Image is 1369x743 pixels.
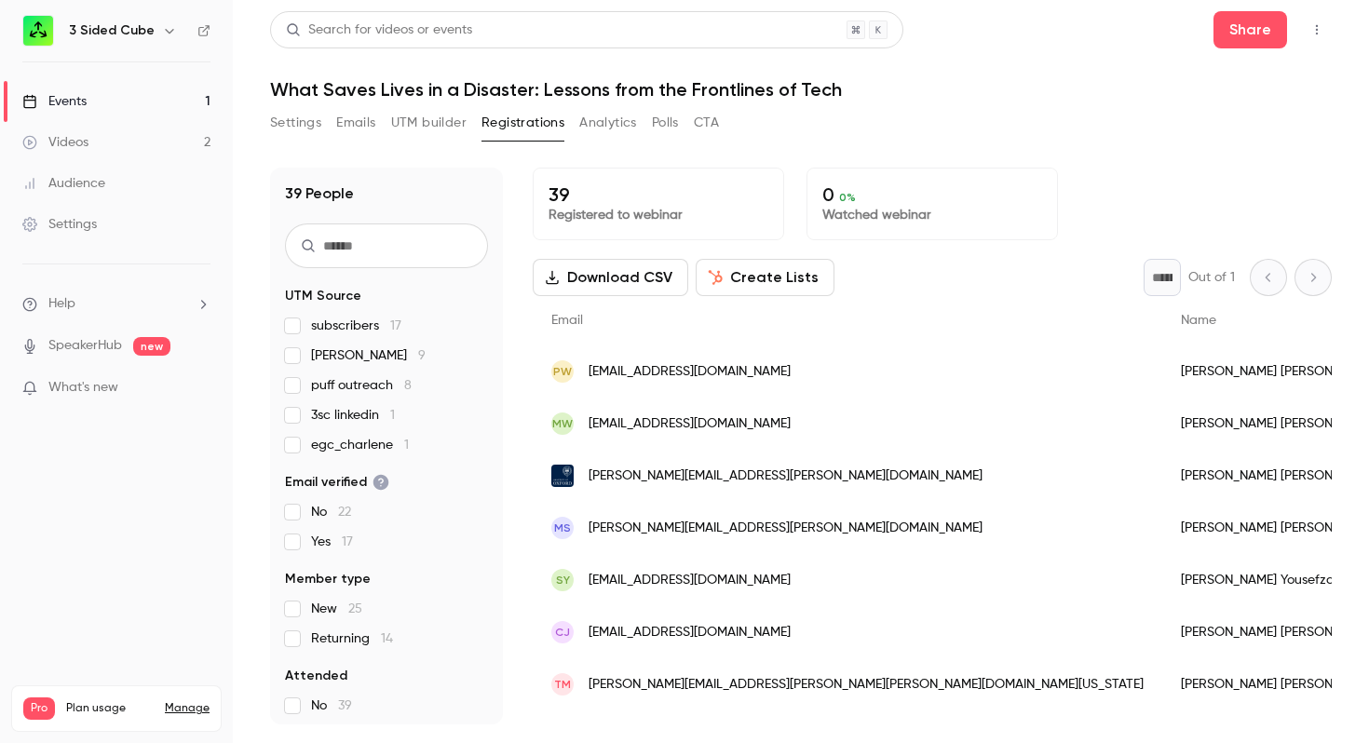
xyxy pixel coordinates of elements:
p: 39 [549,183,768,206]
span: 8 [404,379,412,392]
span: [PERSON_NAME][EMAIL_ADDRESS][PERSON_NAME][PERSON_NAME][DOMAIN_NAME][US_STATE] [589,675,1144,695]
span: SY [556,572,570,588]
span: Pro [23,697,55,720]
li: help-dropdown-opener [22,294,210,314]
span: puff outreach [311,376,412,395]
button: Settings [270,108,321,138]
p: Out of 1 [1188,268,1235,287]
span: MW [552,415,573,432]
span: 1 [404,439,409,452]
span: Member type [285,570,371,588]
p: Registered to webinar [549,206,768,224]
span: Name [1181,314,1216,327]
span: [EMAIL_ADDRESS][DOMAIN_NAME] [589,571,791,590]
span: 17 [342,535,353,548]
span: [EMAIL_ADDRESS][DOMAIN_NAME] [589,623,791,642]
span: No [311,503,351,521]
a: Manage [165,701,210,716]
button: Analytics [579,108,637,138]
span: 22 [338,506,351,519]
span: [PERSON_NAME][EMAIL_ADDRESS][PERSON_NAME][DOMAIN_NAME] [589,519,983,538]
span: 14 [381,632,393,645]
span: Attended [285,667,347,685]
span: Help [48,294,75,314]
span: TM [554,676,571,693]
span: 17 [390,319,401,332]
button: Download CSV [533,259,688,296]
p: Watched webinar [822,206,1042,224]
div: Settings [22,215,97,234]
span: 25 [348,602,362,615]
iframe: Noticeable Trigger [188,380,210,397]
span: 3sc linkedin [311,406,395,425]
span: 39 [338,699,352,712]
h1: 39 People [285,182,354,205]
span: Returning [311,629,393,648]
span: Email verified [285,473,389,492]
h1: What Saves Lives in a Disaster: Lessons from the Frontlines of Tech [270,78,1332,101]
span: egc_charlene [311,436,409,454]
span: 1 [390,409,395,422]
button: Create Lists [696,259,834,296]
span: new [133,337,170,356]
span: PW [553,363,572,380]
a: SpeakerHub [48,336,122,356]
h6: 3 Sided Cube [69,21,155,40]
img: linacre.ox.ac.uk [551,465,574,487]
span: subscribers [311,317,401,335]
span: MS [554,520,571,536]
span: What's new [48,378,118,398]
span: [EMAIL_ADDRESS][DOMAIN_NAME] [589,414,791,434]
button: Polls [652,108,679,138]
button: UTM builder [391,108,467,138]
button: Emails [336,108,375,138]
span: [PERSON_NAME] [311,346,426,365]
button: Registrations [481,108,564,138]
button: CTA [694,108,719,138]
span: CJ [555,624,570,641]
span: New [311,600,362,618]
span: [PERSON_NAME][EMAIL_ADDRESS][PERSON_NAME][DOMAIN_NAME] [589,466,983,486]
button: Share [1213,11,1287,48]
img: 3 Sided Cube [23,16,53,46]
span: 9 [418,349,426,362]
span: Yes [311,533,353,551]
span: No [311,696,352,715]
span: 0 % [839,191,856,204]
div: Search for videos or events [286,20,472,40]
div: Audience [22,174,105,193]
div: Videos [22,133,88,152]
div: Events [22,92,87,111]
span: UTM Source [285,287,361,305]
span: Plan usage [66,701,154,716]
p: 0 [822,183,1042,206]
span: Email [551,314,583,327]
span: [EMAIL_ADDRESS][DOMAIN_NAME] [589,362,791,382]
